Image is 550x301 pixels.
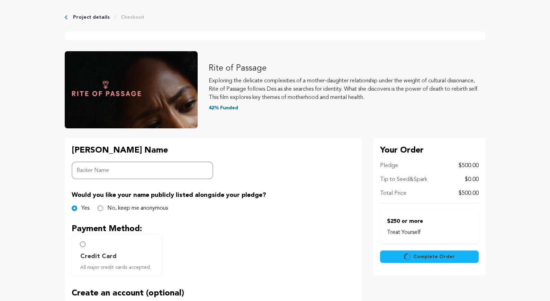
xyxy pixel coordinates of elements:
p: Total Price [380,189,406,198]
p: 42% Funded [209,104,486,111]
a: Checkout [121,14,144,21]
p: Your Order [380,145,479,156]
p: Rite of Passage [209,63,486,74]
label: No, keep me anonymous [107,204,168,212]
p: $250 or more [387,217,472,226]
a: Project details [73,14,110,21]
label: Yes [81,204,89,212]
p: Would you like your name publicly listed alongside your pledge? [72,190,355,200]
div: Breadcrumb [65,14,486,21]
p: Payment Method: [72,224,355,235]
span: Credit Card [80,252,117,261]
p: Treat Yourself [387,228,472,237]
span: All major credit cards accepted. [80,264,156,271]
button: Complete Order [380,250,479,263]
p: Tip to Seed&Spark [380,175,427,184]
p: Pledge [380,162,398,170]
p: Exploring the delicate complexities of a mother-daughter relationship under the weight of cultura... [209,77,486,102]
input: Backer Name [72,162,214,179]
p: $500.00 [459,189,479,198]
span: Complete Order [414,253,455,260]
p: $0.00 [465,175,479,184]
img: Rite of Passage image [65,51,198,128]
p: $500.00 [459,162,479,170]
p: [PERSON_NAME] Name [72,145,214,156]
p: Create an account (optional) [72,288,355,299]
